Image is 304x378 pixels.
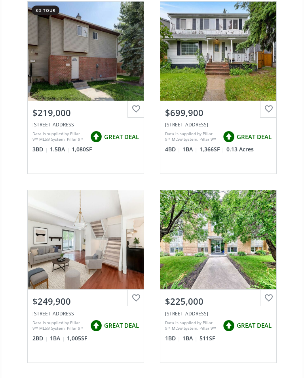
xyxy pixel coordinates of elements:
[32,310,139,317] div: 2520 Palliser Drive SW #306, Calgary, AB T2V 2S9
[104,133,139,141] span: GREAT DEAL
[237,321,272,330] span: GREAT DEAL
[57,236,114,244] div: View Photos & Details
[190,236,247,244] div: View Photos & Details
[72,145,92,153] span: 1,080 SF
[221,318,237,334] img: rating icon
[199,334,215,342] span: 511 SF
[165,131,219,143] div: Data is supplied by Pillar 9™ MLS® System. Pillar 9™ is the owner of the copyright in its MLS® Sy...
[57,47,114,55] div: View Photos & Details
[199,145,224,153] span: 1,366 SF
[32,320,86,332] div: Data is supplied by Pillar 9™ MLS® System. Pillar 9™ is the owner of the copyright in its MLS® Sy...
[32,121,139,128] div: 64 Whitnel Court NE #24, Calgary, AB T1Y 5E3
[165,121,272,128] div: 1225 Regal Crescent NE, Calgary, AB T2E 5H4
[190,47,247,55] div: View Photos & Details
[152,182,285,370] a: $225,000[STREET_ADDRESS]Data is supplied by Pillar 9™ MLS® System. Pillar 9™ is the owner of the ...
[165,334,180,342] span: 1 BD
[88,129,104,145] img: rating icon
[104,321,139,330] span: GREAT DEAL
[32,295,139,307] div: $249,900
[182,334,198,342] span: 1 BA
[165,310,272,317] div: 310 22 Avenue SW #8, Calgary, AB T2S 0H4
[165,107,272,119] div: $699,900
[88,318,104,334] img: rating icon
[19,182,152,370] a: $249,900[STREET_ADDRESS]Data is supplied by Pillar 9™ MLS® System. Pillar 9™ is the owner of the ...
[50,145,70,153] span: 1.5 BA
[226,145,254,153] span: 0.13 Acres
[182,145,198,153] span: 1 BA
[50,334,65,342] span: 1 BA
[165,145,180,153] span: 4 BD
[221,129,237,145] img: rating icon
[165,320,219,332] div: Data is supplied by Pillar 9™ MLS® System. Pillar 9™ is the owner of the copyright in its MLS® Sy...
[32,131,86,143] div: Data is supplied by Pillar 9™ MLS® System. Pillar 9™ is the owner of the copyright in its MLS® Sy...
[67,334,87,342] span: 1,005 SF
[32,107,139,119] div: $219,000
[32,145,48,153] span: 3 BD
[237,133,272,141] span: GREAT DEAL
[32,334,48,342] span: 2 BD
[165,295,272,307] div: $225,000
